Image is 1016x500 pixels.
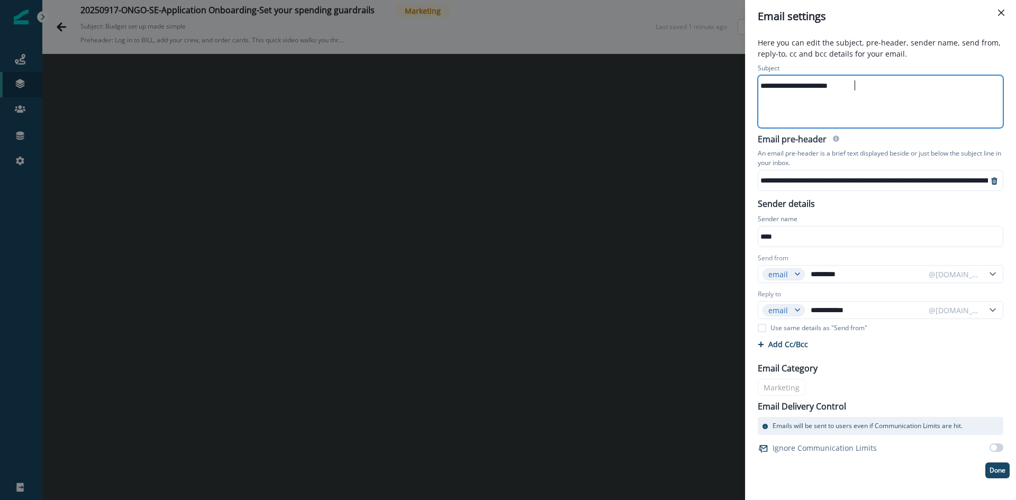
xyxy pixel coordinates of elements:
[751,37,1010,61] p: Here you can edit the subject, pre-header, sender name, send from, reply-to, cc and bcc details f...
[770,323,867,333] p: Use same details as "Send from"
[773,442,877,453] p: Ignore Communication Limits
[758,400,846,413] p: Email Delivery Control
[758,147,1003,170] p: An email pre-header is a brief text displayed beside or just below the subject line in your inbox.
[758,362,818,375] p: Email Category
[758,134,827,147] h2: Email pre-header
[758,289,781,299] label: Reply to
[929,269,979,280] div: @[DOMAIN_NAME]
[990,177,999,185] svg: remove-preheader
[990,467,1005,474] p: Done
[773,421,963,431] p: Emails will be sent to users even if Communication Limits are hit.
[768,305,790,316] div: email
[985,462,1010,478] button: Done
[751,195,821,210] p: Sender details
[929,305,979,316] div: @[DOMAIN_NAME]
[768,269,790,280] div: email
[758,63,779,75] p: Subject
[758,214,797,226] p: Sender name
[993,4,1010,21] button: Close
[758,8,1003,24] div: Email settings
[758,339,808,349] button: Add Cc/Bcc
[758,253,788,263] label: Send from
